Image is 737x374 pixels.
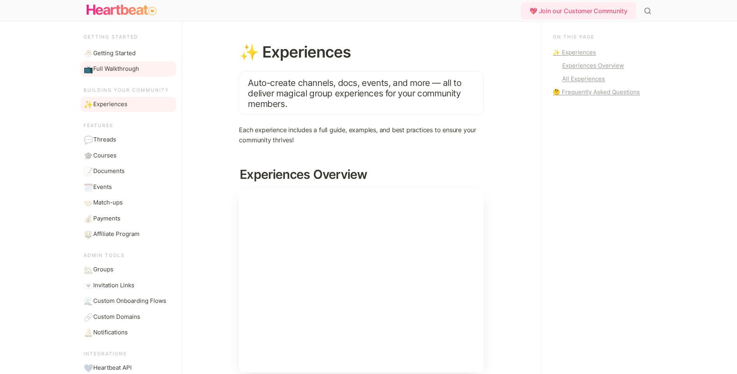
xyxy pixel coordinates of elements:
a: ✨ Experiences [553,48,648,57]
a: Experiences Overview [553,61,648,70]
span: Invitation Links [93,281,134,290]
a: 🗓️Events [80,180,176,195]
a: 🤝Match-ups [80,195,176,210]
iframe: www.loom.com [239,189,484,373]
p: Each experience includes a full guide, examples, and best practices to ensure your community thri... [239,125,484,145]
a: All Experiences [553,74,648,84]
div: Experiences Overview [562,61,648,70]
span: Full Walkthrough [93,65,139,73]
span: 📝 [84,167,91,175]
span: Match-ups [93,198,123,207]
span: Heartbeat API [93,364,132,372]
a: 🤑Affiliate Program [80,227,176,242]
span: 💙 [84,364,91,371]
a: 💰Payments [80,211,176,226]
span: 🤑 [84,230,91,238]
span: Groups [93,265,113,274]
span: Integrations [84,351,127,357]
span: 🌊 [84,297,91,304]
a: 🐣Getting Started [80,46,176,61]
a: 📝Documents [80,164,176,179]
span: Auto-create channels, docs, events, and more — all to deliver magical group experiences for your ... [248,77,463,109]
span: Features [84,122,113,128]
a: 🔔Notifications [80,325,176,340]
span: 🗓️ [84,183,91,190]
h1: ✨ Experiences [239,43,484,61]
span: 🏡 [84,265,91,273]
span: Documents [93,167,125,176]
span: 🔔 [84,328,91,336]
span: 🔗 [84,313,91,320]
img: Logo [87,2,157,18]
span: Payments [93,214,120,223]
div: All Experiences [562,74,648,84]
a: 🎓Courses [80,148,176,163]
span: 🐣 [84,49,91,57]
a: 💌Invitation Links [80,278,176,293]
span: 💌 [84,281,91,289]
a: 🔗Custom Domains [80,309,176,325]
a: ✨Experiences [80,97,176,112]
span: Admin Tools [84,252,125,258]
span: On this page [553,34,594,40]
span: Notifications [93,328,128,337]
span: Experiences [93,100,127,109]
span: 💰 [84,214,91,222]
span: Events [93,183,112,192]
span: 🤝 [84,198,91,206]
a: 🏡Groups [80,262,176,277]
span: Getting Started [93,49,136,58]
a: 💖 Join our Customer Community [521,2,639,19]
span: 📺 [84,65,91,72]
div: 💖 Join our Customer Community [521,2,636,19]
a: 🌊Custom Onboarding Flows [80,294,176,309]
span: Getting started [84,34,138,40]
span: 💬 [84,135,91,143]
h2: Experiences Overview [239,164,484,185]
span: Custom Onboarding Flows [93,297,166,306]
span: 🎓 [84,151,91,159]
span: Threads [93,135,116,144]
span: ✨ [84,100,91,108]
span: Building your community [84,87,169,93]
a: 📺Full Walkthrough [80,61,176,77]
span: Affiliate Program [93,230,139,239]
span: Custom Domains [93,313,140,322]
a: 💬Threads [80,132,176,147]
span: Courses [93,151,117,160]
a: 🤔 Frequently Asked Questions [553,87,648,97]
